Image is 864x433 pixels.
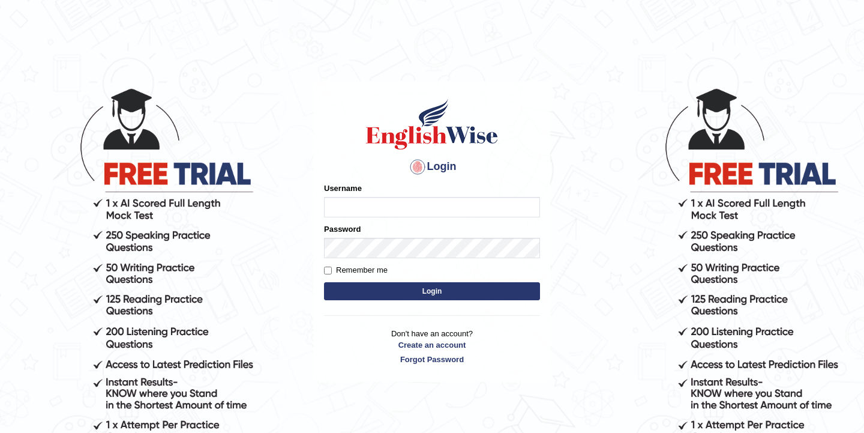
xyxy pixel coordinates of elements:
a: Forgot Password [324,354,540,365]
button: Login [324,282,540,300]
h4: Login [324,157,540,177]
img: Logo of English Wise sign in for intelligent practice with AI [364,97,500,151]
a: Create an account [324,339,540,351]
label: Remember me [324,264,388,276]
label: Username [324,183,362,194]
input: Remember me [324,267,332,274]
label: Password [324,223,361,235]
p: Don't have an account? [324,328,540,365]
